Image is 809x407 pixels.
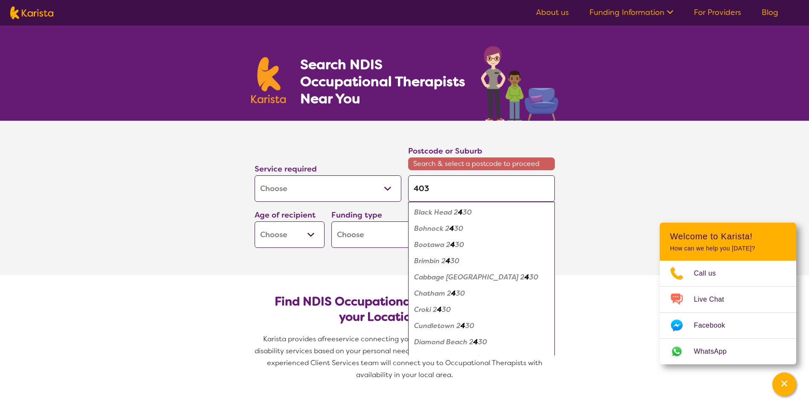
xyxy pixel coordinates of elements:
[408,146,482,156] label: Postcode or Suburb
[463,208,472,217] em: 30
[442,305,451,314] em: 30
[458,208,463,217] em: 4
[414,273,525,282] em: Cabbage [GEOGRAPHIC_DATA] 2
[456,289,465,298] em: 30
[694,293,734,306] span: Live Chat
[412,285,551,302] div: Chatham 2430
[414,321,461,330] em: Cundletown 2
[412,350,551,366] div: Dumaresq Island 2430
[589,7,673,17] a: Funding Information
[660,223,796,364] div: Channel Menu
[481,46,558,121] img: occupational-therapy
[660,339,796,364] a: Web link opens in a new tab.
[412,204,551,221] div: Black Head 2430
[450,256,459,265] em: 30
[670,231,786,241] h2: Welcome to Karista!
[300,56,466,107] h1: Search NDIS Occupational Therapists Near You
[694,267,726,280] span: Call us
[451,289,456,298] em: 4
[454,224,463,233] em: 30
[263,334,322,343] span: Karista provides a
[446,256,450,265] em: 4
[414,305,437,314] em: Croki 2
[261,294,548,325] h2: Find NDIS Occupational Therapists based on your Location & Needs
[414,208,458,217] em: Black Head 2
[529,273,538,282] em: 30
[478,337,487,346] em: 30
[437,305,442,314] em: 4
[473,337,478,346] em: 4
[670,245,786,252] p: How can we help you [DATE]?
[694,7,741,17] a: For Providers
[412,334,551,350] div: Diamond Beach 2430
[414,224,449,233] em: Bohnock 2
[660,261,796,364] ul: Choose channel
[450,240,455,249] em: 4
[525,273,529,282] em: 4
[455,240,464,249] em: 30
[536,7,569,17] a: About us
[322,334,336,343] span: free
[10,6,53,19] img: Karista logo
[412,237,551,253] div: Bootawa 2430
[331,210,382,220] label: Funding type
[414,354,476,363] em: Dumaresq Island 2
[465,321,474,330] em: 30
[412,269,551,285] div: Cabbage Tree Island 2430
[461,321,465,330] em: 4
[414,289,451,298] em: Chatham 2
[476,354,480,363] em: 4
[480,354,489,363] em: 30
[414,337,473,346] em: Diamond Beach 2
[694,319,735,332] span: Facebook
[694,345,737,358] span: WhatsApp
[408,157,555,170] span: Search & select a postcode to proceed
[251,57,286,103] img: Karista logo
[412,302,551,318] div: Croki 2430
[762,7,778,17] a: Blog
[412,221,551,237] div: Bohnock 2430
[414,256,446,265] em: Brimbin 2
[408,175,555,202] input: Type
[449,224,454,233] em: 4
[772,372,796,396] button: Channel Menu
[412,253,551,269] div: Brimbin 2430
[414,240,450,249] em: Bootawa 2
[255,210,316,220] label: Age of recipient
[255,334,557,379] span: service connecting you with Occupational Therapists and other disability services based on your p...
[412,318,551,334] div: Cundletown 2430
[255,164,317,174] label: Service required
